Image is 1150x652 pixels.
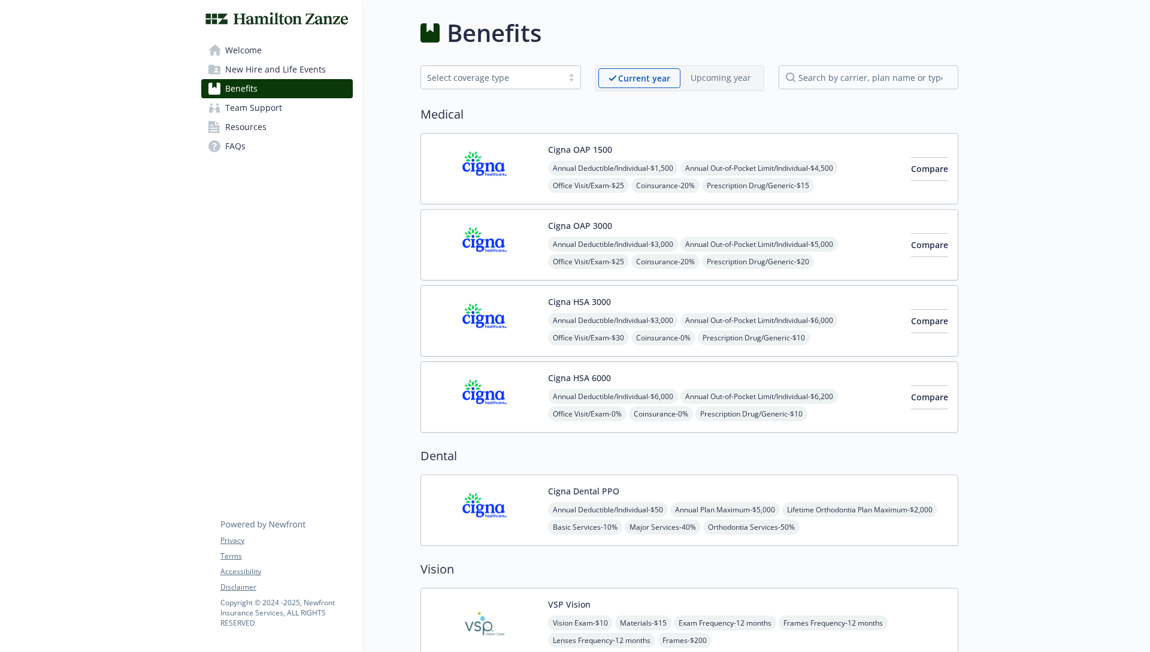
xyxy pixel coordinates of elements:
[548,237,678,252] span: Annual Deductible/Individual - $3,000
[658,633,712,648] span: Frames - $200
[225,60,326,79] span: New Hire and Life Events
[695,406,807,421] span: Prescription Drug/Generic - $10
[631,330,695,345] span: Coinsurance - 0%
[548,485,619,497] button: Cigna Dental PPO
[548,295,611,308] button: Cigna HSA 3000
[431,598,538,649] img: Vision Service Plan carrier logo
[615,615,671,630] span: Materials - $15
[779,65,958,89] input: search by carrier, plan name or type
[548,161,678,176] span: Annual Deductible/Individual - $1,500
[680,68,761,88] span: Upcoming year
[201,117,353,137] a: Resources
[629,406,693,421] span: Coinsurance - 0%
[548,313,678,328] span: Annual Deductible/Individual - $3,000
[703,520,800,535] span: Orthodontia Services - 50%
[782,502,937,517] span: Lifetime Orthodontia Plan Maximum - $2,000
[631,254,700,269] span: Coinsurance - 20%
[911,309,948,333] button: Compare
[201,137,353,156] a: FAQs
[201,79,353,98] a: Benefits
[220,535,352,546] a: Privacy
[548,633,655,648] span: Lenses Frequency - 12 months
[431,295,538,346] img: CIGNA carrier logo
[225,98,282,117] span: Team Support
[548,219,612,232] button: Cigna OAP 3000
[691,71,751,84] p: Upcoming year
[548,598,591,611] button: VSP Vision
[548,406,627,421] span: Office Visit/Exam - 0%
[680,389,838,404] span: Annual Out-of-Pocket Limit/Individual - $6,200
[674,615,776,630] span: Exam Frequency - 12 months
[225,41,262,60] span: Welcome
[911,239,948,250] span: Compare
[911,315,948,327] span: Compare
[698,330,810,345] span: Prescription Drug/Generic - $10
[911,157,948,181] button: Compare
[548,143,612,156] button: Cigna OAP 1500
[201,60,353,79] a: New Hire and Life Events
[420,447,958,465] h2: Dental
[548,178,629,193] span: Office Visit/Exam - $25
[625,520,701,535] span: Major Services - 40%
[420,105,958,123] h2: Medical
[220,551,352,562] a: Terms
[911,233,948,257] button: Compare
[220,566,352,577] a: Accessibility
[225,79,258,98] span: Benefits
[548,330,629,345] span: Office Visit/Exam - $30
[201,41,353,60] a: Welcome
[220,582,352,593] a: Disclaimer
[548,502,668,517] span: Annual Deductible/Individual - $50
[431,143,538,194] img: CIGNA carrier logo
[420,560,958,578] h2: Vision
[618,72,670,84] p: Current year
[911,391,948,403] span: Compare
[431,372,538,422] img: CIGNA carrier logo
[702,178,814,193] span: Prescription Drug/Generic - $15
[548,254,629,269] span: Office Visit/Exam - $25
[548,615,613,630] span: Vision Exam - $10
[911,385,948,409] button: Compare
[427,71,556,84] div: Select coverage type
[680,237,838,252] span: Annual Out-of-Pocket Limit/Individual - $5,000
[548,389,678,404] span: Annual Deductible/Individual - $6,000
[220,597,352,628] p: Copyright © 2024 - 2025 , Newfront Insurance Services, ALL RIGHTS RESERVED
[447,15,541,51] h1: Benefits
[631,178,700,193] span: Coinsurance - 20%
[702,254,814,269] span: Prescription Drug/Generic - $20
[680,313,838,328] span: Annual Out-of-Pocket Limit/Individual - $6,000
[225,137,246,156] span: FAQs
[680,161,838,176] span: Annual Out-of-Pocket Limit/Individual - $4,500
[548,520,622,535] span: Basic Services - 10%
[431,485,538,536] img: CIGNA carrier logo
[670,502,780,517] span: Annual Plan Maximum - $5,000
[911,163,948,174] span: Compare
[548,372,611,384] button: Cigna HSA 6000
[225,117,267,137] span: Resources
[431,219,538,270] img: CIGNA carrier logo
[779,615,888,630] span: Frames Frequency - 12 months
[201,98,353,117] a: Team Support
